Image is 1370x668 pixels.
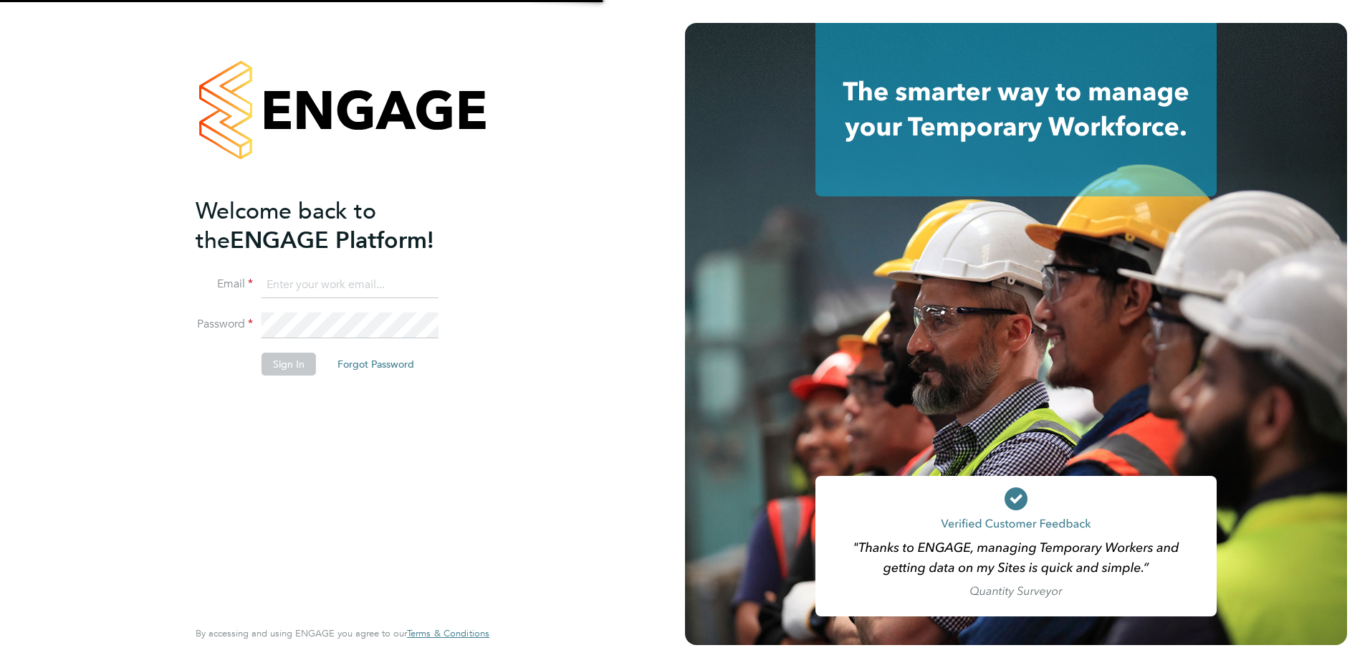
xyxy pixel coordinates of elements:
[196,197,376,254] span: Welcome back to the
[196,196,475,255] h2: ENGAGE Platform!
[262,272,439,298] input: Enter your work email...
[407,627,489,639] span: Terms & Conditions
[262,353,316,376] button: Sign In
[326,353,426,376] button: Forgot Password
[407,628,489,639] a: Terms & Conditions
[196,317,253,332] label: Password
[196,627,489,639] span: By accessing and using ENGAGE you agree to our
[196,277,253,292] label: Email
